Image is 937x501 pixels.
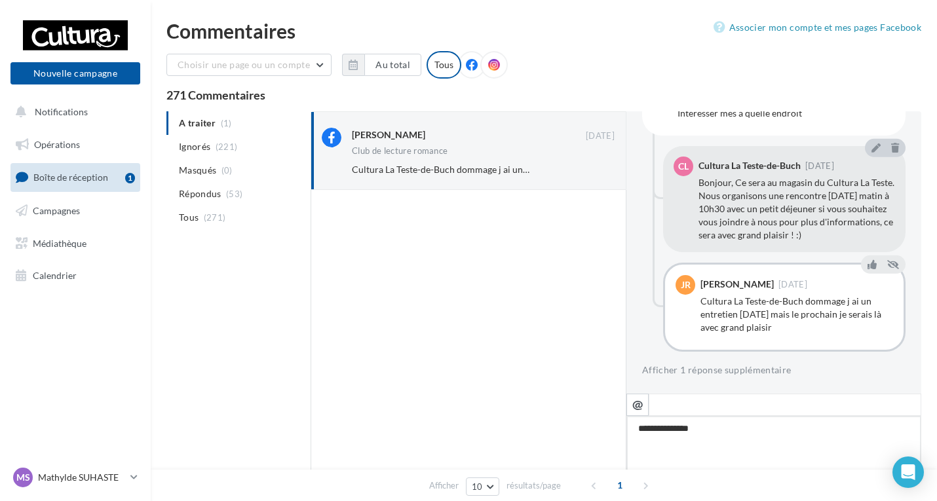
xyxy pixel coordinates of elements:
[609,475,630,496] span: 1
[221,165,233,176] span: (0)
[179,187,221,200] span: Répondus
[8,131,143,158] a: Opérations
[342,54,421,76] button: Au total
[8,197,143,225] a: Campagnes
[642,362,792,378] button: Afficher 1 réponse supplémentaire
[10,62,140,84] button: Nouvelle campagne
[427,51,461,79] div: Tous
[166,89,921,101] div: 271 Commentaires
[216,141,238,152] span: (221)
[35,106,88,117] span: Notifications
[33,237,86,248] span: Médiathèque
[778,280,807,289] span: [DATE]
[700,295,893,334] div: Cultura La Teste-de-Buch dommage j ai un entretien [DATE] mais le prochain je serais là avec gran...
[179,211,199,224] span: Tous
[33,172,108,183] span: Boîte de réception
[8,163,143,191] a: Boîte de réception1
[700,280,774,289] div: [PERSON_NAME]
[678,107,895,120] div: Intéresser mes a quelle endroit
[125,173,135,183] div: 1
[429,479,459,492] span: Afficher
[352,147,448,155] div: Club de lecture romance
[16,471,30,484] span: MS
[714,20,921,35] a: Associer mon compte et mes pages Facebook
[805,162,834,170] span: [DATE]
[698,177,894,240] span: Bonjour, Ce sera au magasin du Cultura La Teste. Nous organisons une rencontre [DATE] matin à 10h...
[8,262,143,289] a: Calendrier
[33,270,77,281] span: Calendrier
[507,479,561,492] span: résultats/page
[178,59,310,70] span: Choisir une page ou un compte
[586,130,615,142] span: [DATE]
[681,278,691,291] span: JR
[226,189,242,199] span: (53)
[352,128,425,141] div: [PERSON_NAME]
[466,477,499,496] button: 10
[204,212,226,223] span: (271)
[892,456,924,488] div: Open Intercom Messenger
[632,398,643,410] i: @
[34,139,80,150] span: Opérations
[626,394,649,416] button: @
[698,161,801,170] div: Cultura La Teste-de-Buch
[8,98,138,126] button: Notifications
[179,140,210,153] span: Ignorés
[364,54,421,76] button: Au total
[8,230,143,257] a: Médiathèque
[38,471,125,484] p: Mathylde SUHASTE
[10,465,140,490] a: MS Mathylde SUHASTE
[472,481,483,492] span: 10
[166,21,921,41] div: Commentaires
[179,164,216,177] span: Masqués
[352,164,779,175] span: Cultura La Teste-de-Buch dommage j ai un entretien [DATE] mais le prochain je serais là avec gran...
[33,205,80,216] span: Campagnes
[678,160,689,173] span: CL
[166,54,332,76] button: Choisir une page ou un compte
